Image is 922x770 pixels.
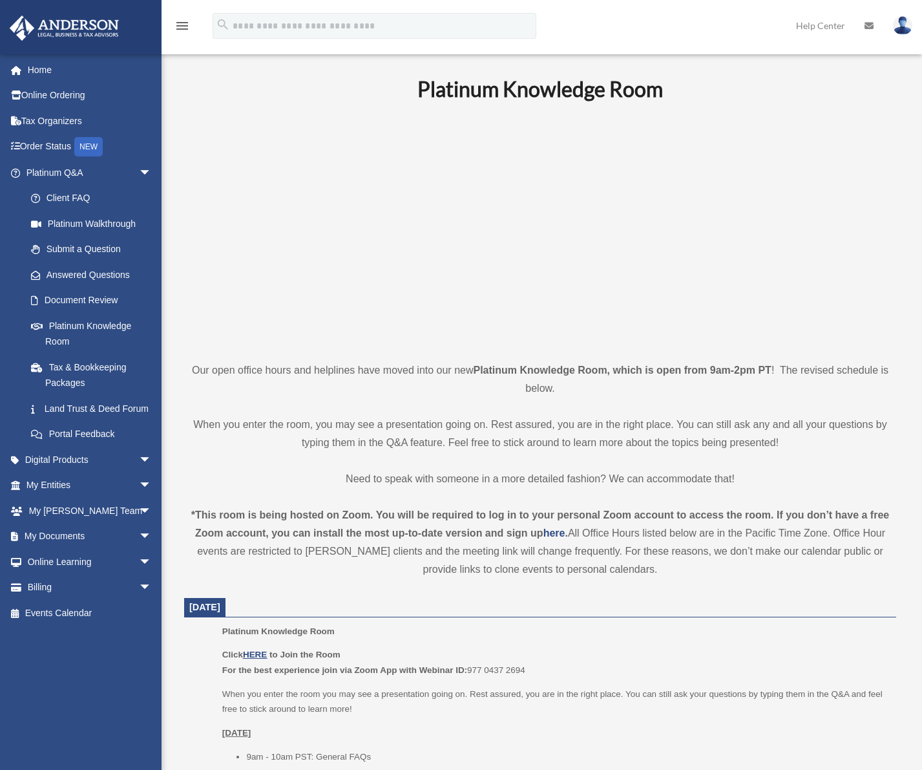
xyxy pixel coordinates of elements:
a: Tax Organizers [9,108,171,134]
p: When you enter the room you may see a presentation going on. Rest assured, you are in the right p... [222,687,887,717]
a: Client FAQ [18,186,171,211]
u: [DATE] [222,728,251,738]
a: Platinum Walkthrough [18,211,171,237]
img: User Pic [893,16,912,35]
a: Platinum Q&Aarrow_drop_down [9,160,171,186]
span: arrow_drop_down [139,447,165,473]
b: Click [222,650,269,659]
i: search [216,17,230,32]
a: Tax & Bookkeeping Packages [18,354,171,396]
a: Online Ordering [9,83,171,109]
span: arrow_drop_down [139,160,165,186]
i: menu [174,18,190,34]
a: Answered Questions [18,262,171,288]
a: here [543,528,565,539]
strong: *This room is being hosted on Zoom. You will be required to log in to your personal Zoom account ... [191,509,889,539]
a: Portal Feedback [18,422,171,447]
a: My Documentsarrow_drop_down [9,524,171,550]
a: Billingarrow_drop_down [9,575,171,601]
b: to Join the Room [269,650,341,659]
a: menu [174,23,190,34]
b: Platinum Knowledge Room [417,76,663,102]
iframe: 231110_Toby_KnowledgeRoom [346,119,734,337]
strong: . [565,528,567,539]
span: arrow_drop_down [139,549,165,575]
span: Platinum Knowledge Room [222,626,335,636]
a: Order StatusNEW [9,134,171,160]
img: Anderson Advisors Platinum Portal [6,16,123,41]
a: Online Learningarrow_drop_down [9,549,171,575]
span: arrow_drop_down [139,498,165,524]
a: Home [9,57,171,83]
span: arrow_drop_down [139,473,165,499]
a: My [PERSON_NAME] Teamarrow_drop_down [9,498,171,524]
a: Document Review [18,288,171,314]
a: Platinum Knowledge Room [18,313,165,354]
a: My Entitiesarrow_drop_down [9,473,171,498]
li: 9am - 10am PST: General FAQs [246,749,887,765]
p: 977 0437 2694 [222,647,887,678]
a: Land Trust & Deed Forum [18,396,171,422]
p: Need to speak with someone in a more detailed fashion? We can accommodate that! [184,470,896,488]
a: Submit a Question [18,237,171,262]
a: Events Calendar [9,600,171,626]
span: [DATE] [189,602,220,612]
a: Digital Productsarrow_drop_down [9,447,171,473]
div: All Office Hours listed below are in the Pacific Time Zone. Office Hour events are restricted to ... [184,506,896,579]
div: NEW [74,137,103,156]
strong: Platinum Knowledge Room, which is open from 9am-2pm PT [474,365,771,376]
b: For the best experience join via Zoom App with Webinar ID: [222,665,467,675]
a: HERE [243,650,267,659]
p: When you enter the room, you may see a presentation going on. Rest assured, you are in the right ... [184,416,896,452]
span: arrow_drop_down [139,524,165,550]
p: Our open office hours and helplines have moved into our new ! The revised schedule is below. [184,361,896,398]
span: arrow_drop_down [139,575,165,601]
